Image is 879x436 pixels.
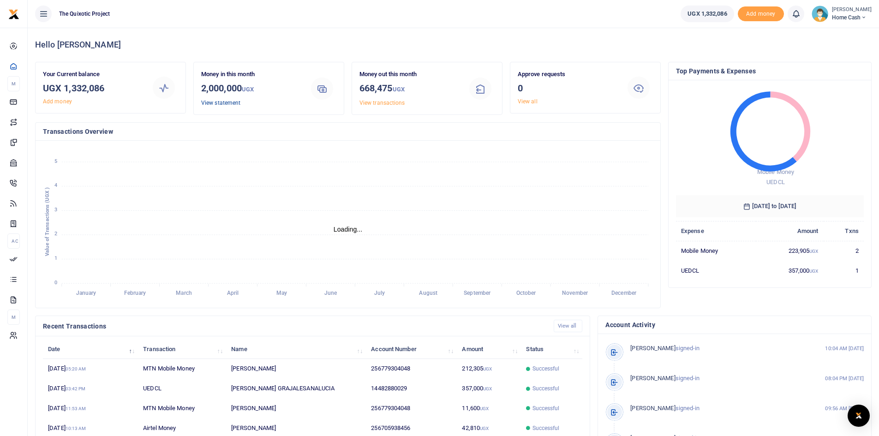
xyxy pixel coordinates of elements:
small: 10:13 AM [66,426,86,431]
td: 212,305 [457,359,521,379]
a: UGX 1,332,086 [681,6,734,22]
span: Successful [532,384,560,393]
span: Successful [532,364,560,373]
h3: 2,000,000 [201,81,301,96]
p: signed-in [630,404,805,413]
h6: [DATE] to [DATE] [676,195,864,217]
small: UGX [483,386,492,391]
h4: Hello [PERSON_NAME] [35,40,872,50]
a: logo-small logo-large logo-large [8,10,19,17]
small: 11:53 AM [66,406,86,411]
tspan: July [374,290,385,296]
small: UGX [809,249,818,254]
tspan: April [227,290,239,296]
span: [PERSON_NAME] [630,375,675,382]
small: 03:42 PM [66,386,86,391]
tspan: March [176,290,192,296]
img: logo-small [8,9,19,20]
p: Approve requests [518,70,617,79]
span: Successful [532,404,560,412]
small: 08:04 PM [DATE] [825,375,864,382]
p: Your Current balance [43,70,143,79]
th: Date: activate to sort column descending [43,339,138,359]
tspan: June [324,290,337,296]
li: Wallet ballance [677,6,737,22]
small: 09:56 AM [DATE] [825,405,864,412]
h4: Top Payments & Expenses [676,66,864,76]
span: Home Cash [832,13,872,22]
td: 1 [824,261,864,280]
tspan: 5 [54,158,57,164]
li: Ac [7,233,20,249]
span: Mobile Money [757,168,794,175]
a: View transactions [359,100,405,106]
small: UGX [242,86,254,93]
td: UEDCL [676,261,756,280]
tspan: February [124,290,146,296]
td: 256779304048 [366,359,457,379]
span: UGX 1,332,086 [688,9,727,18]
small: UGX [393,86,405,93]
td: 256779304048 [366,399,457,418]
tspan: November [562,290,588,296]
td: [DATE] [43,399,138,418]
p: signed-in [630,374,805,383]
li: Toup your wallet [738,6,784,22]
small: 10:04 AM [DATE] [825,345,864,352]
small: 05:20 AM [66,366,86,371]
li: M [7,310,20,325]
a: View all [518,98,538,105]
p: Money out this month [359,70,459,79]
span: [PERSON_NAME] [630,405,675,412]
td: Mobile Money [676,241,756,261]
a: Add money [43,98,72,105]
th: Txns [824,221,864,241]
th: Account Number: activate to sort column ascending [366,339,457,359]
tspan: 4 [54,182,57,188]
tspan: September [464,290,491,296]
td: 223,905 [756,241,824,261]
small: UGX [483,366,492,371]
td: 2 [824,241,864,261]
tspan: May [276,290,287,296]
span: Add money [738,6,784,22]
small: UGX [809,269,818,274]
td: [DATE] [43,359,138,379]
a: profile-user [PERSON_NAME] Home Cash [812,6,872,22]
td: UEDCL [138,379,226,399]
th: Transaction: activate to sort column ascending [138,339,226,359]
a: View statement [201,100,240,106]
h3: 668,475 [359,81,459,96]
p: signed-in [630,344,805,353]
span: UEDCL [766,179,785,185]
th: Amount [756,221,824,241]
td: MTN Mobile Money [138,359,226,379]
small: [PERSON_NAME] [832,6,872,14]
span: The Quixotic Project [55,10,114,18]
h4: Account Activity [605,320,864,330]
span: Successful [532,424,560,432]
p: Money in this month [201,70,301,79]
tspan: August [419,290,437,296]
th: Amount: activate to sort column ascending [457,339,521,359]
small: UGX [480,406,489,411]
td: 11,600 [457,399,521,418]
td: MTN Mobile Money [138,399,226,418]
td: [DATE] [43,379,138,399]
img: profile-user [812,6,828,22]
a: View all [554,320,583,332]
th: Expense [676,221,756,241]
tspan: 2 [54,231,57,237]
h4: Transactions Overview [43,126,653,137]
tspan: October [516,290,537,296]
td: 14482880029 [366,379,457,399]
th: Status: activate to sort column ascending [521,339,582,359]
span: [PERSON_NAME] [630,345,675,352]
td: 357,000 [457,379,521,399]
td: 357,000 [756,261,824,280]
a: Add money [738,10,784,17]
th: Name: activate to sort column ascending [226,339,366,359]
tspan: January [76,290,96,296]
td: [PERSON_NAME] [226,399,366,418]
tspan: 1 [54,255,57,261]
